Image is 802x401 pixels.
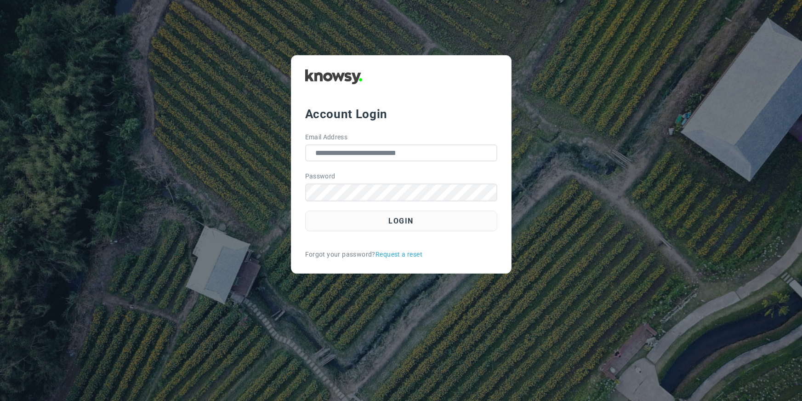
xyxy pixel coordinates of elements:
[305,250,497,259] div: Forgot your password?
[305,106,497,122] div: Account Login
[305,211,497,231] button: Login
[305,132,348,142] label: Email Address
[375,250,422,259] a: Request a reset
[305,172,336,181] label: Password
